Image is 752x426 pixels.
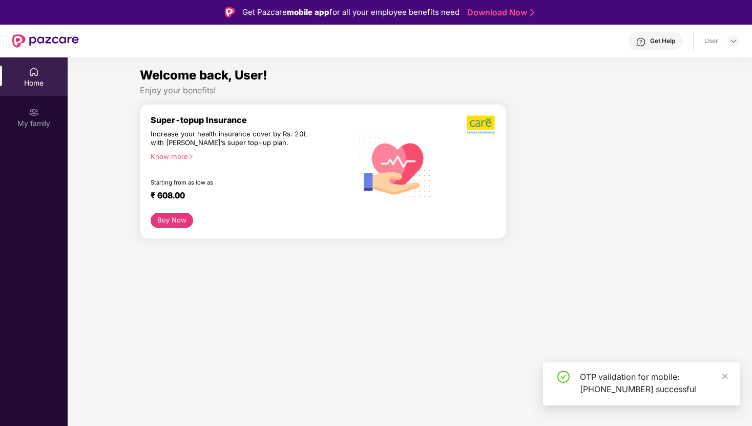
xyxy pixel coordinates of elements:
[151,152,346,159] div: Know more
[729,37,738,45] img: svg+xml;base64,PHN2ZyBpZD0iRHJvcGRvd24tMzJ4MzIiIHhtbG5zPSJodHRwOi8vd3d3LnczLm9yZy8yMDAwL3N2ZyIgd2...
[580,371,727,395] div: OTP validation for mobile: [PHONE_NUMBER] successful
[721,373,728,380] span: close
[151,115,352,125] div: Super-topup Insurance
[140,68,267,83] span: Welcome back, User!
[530,7,534,18] img: Stroke
[12,34,79,48] img: New Pazcare Logo
[242,6,459,18] div: Get Pazcare for all your employee benefits need
[650,37,675,45] div: Get Help
[287,7,329,17] strong: mobile app
[29,67,39,77] img: svg+xml;base64,PHN2ZyBpZD0iSG9tZSIgeG1sbnM9Imh0dHA6Ly93d3cudzMub3JnLzIwMDAvc3ZnIiB3aWR0aD0iMjAiIG...
[188,154,194,159] span: right
[151,130,308,148] div: Increase your health insurance cover by Rs. 20L with [PERSON_NAME]’s super top-up plan.
[557,371,570,383] span: check-circle
[29,107,39,117] img: svg+xml;base64,PHN2ZyB3aWR0aD0iMjAiIGhlaWdodD0iMjAiIHZpZXdCb3g9IjAgMCAyMCAyMCIgZmlsbD0ibm9uZSIgeG...
[467,115,496,134] img: b5dec4f62d2307b9de63beb79f102df3.png
[352,119,438,207] img: svg+xml;base64,PHN2ZyB4bWxucz0iaHR0cDovL3d3dy53My5vcmcvMjAwMC9zdmciIHhtbG5zOnhsaW5rPSJodHRwOi8vd3...
[704,37,718,45] div: User
[467,7,531,18] a: Download Now
[636,37,646,47] img: svg+xml;base64,PHN2ZyBpZD0iSGVscC0zMngzMiIgeG1sbnM9Imh0dHA6Ly93d3cudzMub3JnLzIwMDAvc3ZnIiB3aWR0aD...
[151,213,193,228] button: Buy Now
[151,179,308,186] div: Starting from as low as
[225,7,235,17] img: Logo
[151,190,342,202] div: ₹ 608.00
[140,85,680,96] div: Enjoy your benefits!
